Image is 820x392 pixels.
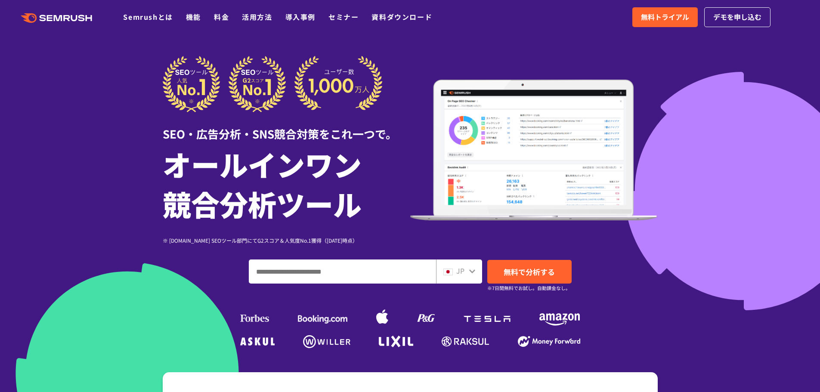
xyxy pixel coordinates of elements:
a: 機能 [186,12,201,22]
h1: オールインワン 競合分析ツール [163,144,410,223]
span: 無料トライアル [641,12,689,23]
a: 無料トライアル [632,7,698,27]
span: JP [456,265,464,276]
a: 活用方法 [242,12,272,22]
a: 導入事例 [285,12,316,22]
a: 資料ダウンロード [371,12,432,22]
span: 無料で分析する [504,266,555,277]
a: デモを申し込む [704,7,770,27]
a: 無料で分析する [487,260,572,284]
small: ※7日間無料でお試し。自動課金なし。 [487,284,570,292]
div: ※ [DOMAIN_NAME] SEOツール部門にてG2スコア＆人気度No.1獲得（[DATE]時点） [163,236,410,244]
div: SEO・広告分析・SNS競合対策をこれ一つで。 [163,112,410,142]
a: セミナー [328,12,359,22]
input: ドメイン、キーワードまたはURLを入力してください [249,260,436,283]
a: 料金 [214,12,229,22]
a: Semrushとは [123,12,173,22]
span: デモを申し込む [713,12,761,23]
